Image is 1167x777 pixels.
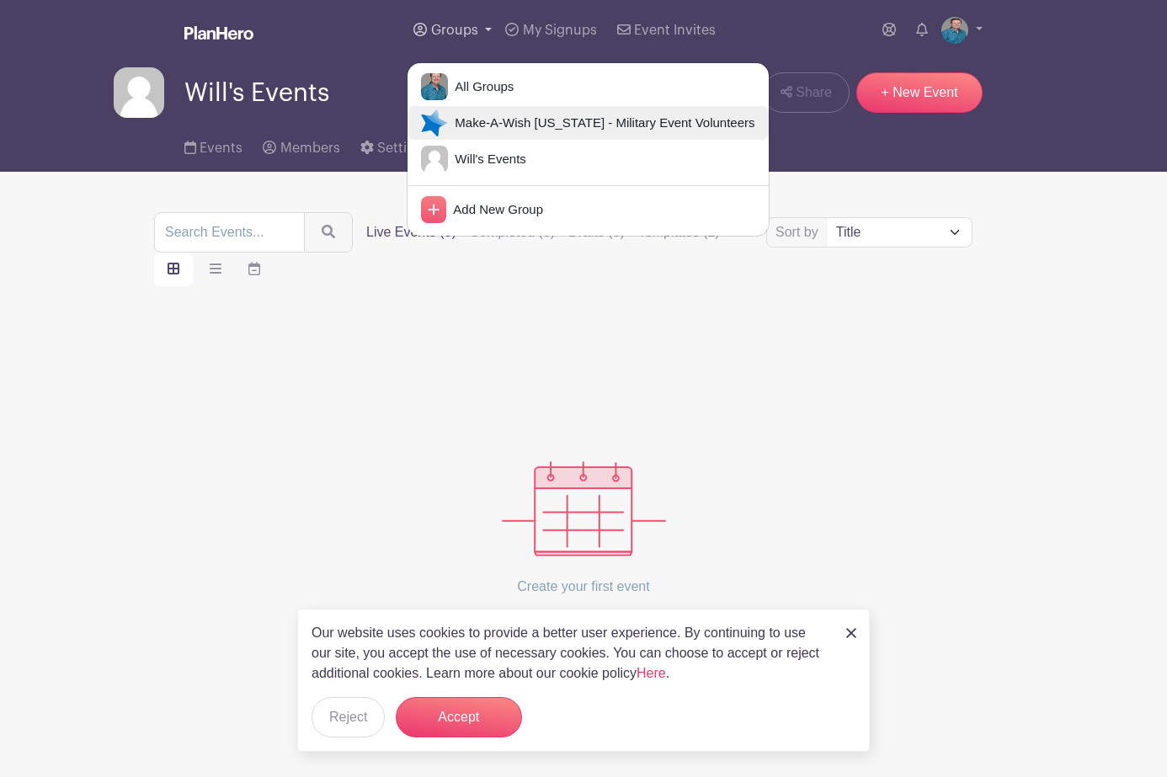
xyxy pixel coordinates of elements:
a: All Groups [408,70,768,104]
span: Add New Group [446,200,543,220]
span: Share [796,82,832,103]
div: Groups [407,62,769,237]
img: default-ce2991bfa6775e67f084385cd625a349d9dcbb7a52a09fb2fda1e96e2d18dcdb.png [114,67,164,118]
img: default-ce2991bfa6775e67f084385cd625a349d9dcbb7a52a09fb2fda1e96e2d18dcdb.png [421,146,448,173]
span: All Groups [448,77,514,97]
a: Here [637,666,666,680]
span: Event Invites [634,24,716,37]
img: will_phelps-312x214.jpg [421,73,448,100]
p: Create your first event [502,556,666,617]
a: Share [763,72,850,113]
span: My Signups [523,24,597,37]
img: will_phelps-312x214.jpg [941,17,968,44]
span: Settings [377,141,430,155]
img: 18-blue-star-png-image.png [421,109,448,136]
a: Events [184,118,242,172]
span: Members [280,141,340,155]
span: Will's Events [184,79,329,107]
a: Add New Group [408,193,768,226]
p: Our website uses cookies to provide a better user experience. By continuing to use our site, you ... [312,623,829,684]
a: Make-A-Wish [US_STATE] - Military Event Volunteers [408,106,768,140]
label: Live Events (0) [366,222,456,242]
span: Will's Events [448,150,526,169]
div: order and view [154,253,274,286]
span: Groups [431,24,478,37]
img: events_empty-56550af544ae17c43cc50f3ebafa394433d06d5f1891c01edc4b5d1d59cfda54.svg [502,461,666,556]
span: Events [200,141,242,155]
label: Sort by [775,222,823,242]
img: close_button-5f87c8562297e5c2d7936805f587ecaba9071eb48480494691a3f1689db116b3.svg [846,628,856,638]
a: Settings [360,118,430,172]
button: Accept [396,697,522,737]
div: filters [366,222,720,242]
a: Will's Events [408,142,768,176]
a: + New Event [856,72,983,113]
a: Members [263,118,339,172]
span: Make-A-Wish [US_STATE] - Military Event Volunteers [448,114,754,133]
img: logo_white-6c42ec7e38ccf1d336a20a19083b03d10ae64f83f12c07503d8b9e83406b4c7d.svg [184,26,253,40]
input: Search Events... [154,212,305,253]
button: Reject [312,697,385,737]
